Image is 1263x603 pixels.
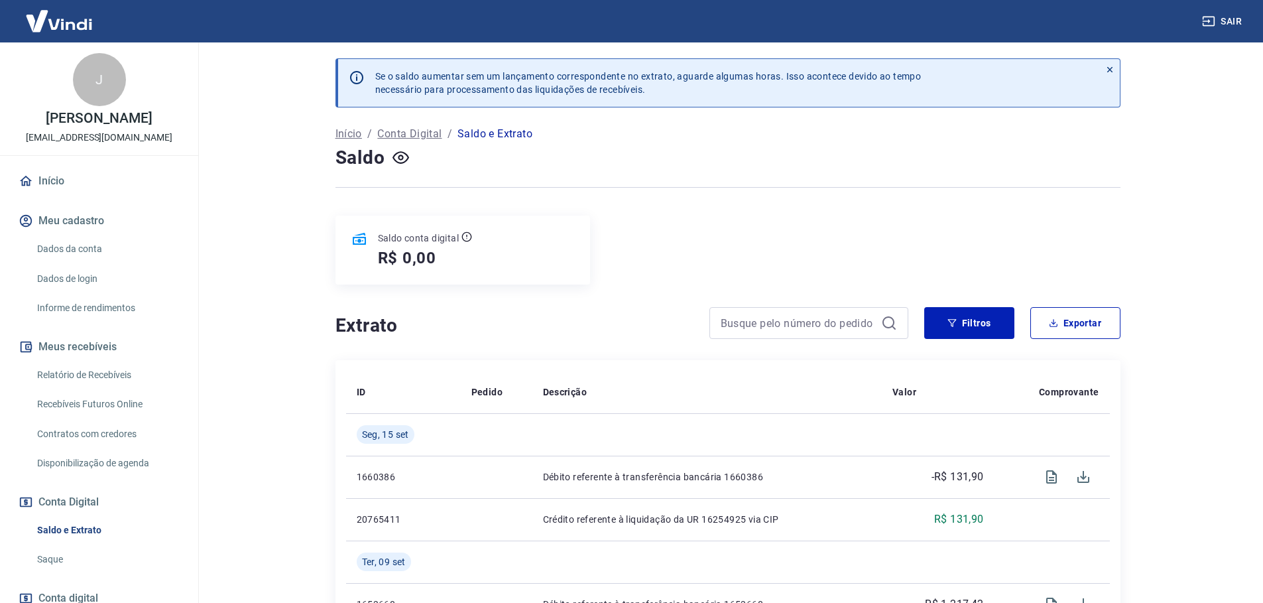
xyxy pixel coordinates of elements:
[892,385,916,399] p: Valor
[357,385,366,399] p: ID
[32,235,182,263] a: Dados da conta
[32,265,182,293] a: Dados de login
[32,517,182,544] a: Saldo e Extrato
[377,126,442,142] a: Conta Digital
[32,450,182,477] a: Disponibilização de agenda
[16,1,102,41] img: Vindi
[362,428,409,441] span: Seg, 15 set
[543,470,871,484] p: Débito referente à transferência bancária 1660386
[1039,385,1099,399] p: Comprovante
[375,70,922,96] p: Se o saldo aumentar sem um lançamento correspondente no extrato, aguarde algumas horas. Isso acon...
[335,312,693,339] h4: Extrato
[357,513,450,526] p: 20765411
[16,206,182,235] button: Meu cadastro
[543,513,871,526] p: Crédito referente à liquidação da UR 16254925 via CIP
[934,511,984,527] p: R$ 131,90
[362,555,406,569] span: Ter, 09 set
[16,332,182,362] button: Meus recebíveis
[543,385,587,399] p: Descrição
[26,131,172,145] p: [EMAIL_ADDRESS][DOMAIN_NAME]
[932,469,984,485] p: -R$ 131,90
[378,247,437,269] h5: R$ 0,00
[1199,9,1247,34] button: Sair
[16,488,182,517] button: Conta Digital
[457,126,532,142] p: Saldo e Extrato
[32,546,182,573] a: Saque
[32,421,182,448] a: Contratos com credores
[367,126,372,142] p: /
[448,126,452,142] p: /
[32,391,182,418] a: Recebíveis Futuros Online
[73,53,126,106] div: J
[32,295,182,322] a: Informe de rendimentos
[924,307,1014,339] button: Filtros
[1067,461,1099,493] span: Download
[357,470,450,484] p: 1660386
[1036,461,1067,493] span: Visualizar
[1030,307,1120,339] button: Exportar
[471,385,503,399] p: Pedido
[378,232,459,245] p: Saldo conta digital
[46,111,152,125] p: [PERSON_NAME]
[335,126,362,142] a: Início
[721,313,876,333] input: Busque pelo número do pedido
[16,167,182,196] a: Início
[335,145,385,171] h4: Saldo
[32,362,182,389] a: Relatório de Recebíveis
